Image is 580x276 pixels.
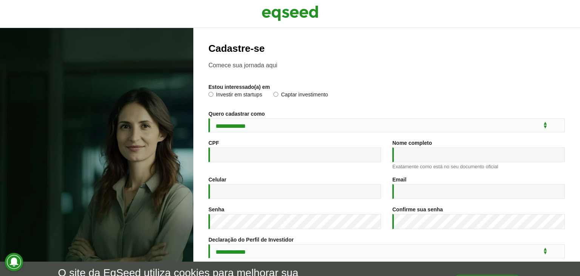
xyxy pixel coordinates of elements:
[208,207,224,212] label: Senha
[392,164,565,169] div: Exatamente como está no seu documento oficial
[392,177,406,182] label: Email
[208,237,294,242] label: Declaração do Perfil de Investidor
[208,84,270,90] label: Estou interessado(a) em
[208,111,265,116] label: Quero cadastrar como
[273,92,328,99] label: Captar investimento
[262,4,318,23] img: EqSeed Logo
[208,43,565,54] h2: Cadastre-se
[208,92,262,99] label: Investir em startups
[208,62,565,69] p: Comece sua jornada aqui
[208,177,226,182] label: Celular
[392,140,432,146] label: Nome completo
[273,92,278,97] input: Captar investimento
[208,140,219,146] label: CPF
[392,207,443,212] label: Confirme sua senha
[208,92,213,97] input: Investir em startups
